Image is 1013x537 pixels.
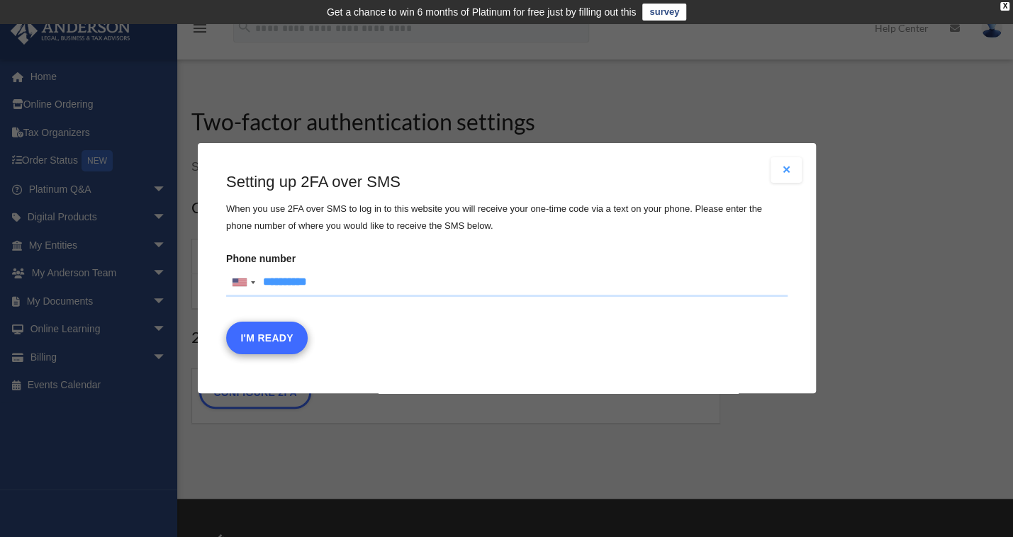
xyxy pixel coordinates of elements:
[226,200,788,234] p: When you use 2FA over SMS to log in to this website you will receive your one-time code via a tex...
[227,269,259,296] div: United States: +1
[642,4,686,21] a: survey
[1000,2,1009,11] div: close
[226,322,308,355] button: I'm Ready
[226,249,788,297] label: Phone number
[327,4,637,21] div: Get a chance to win 6 months of Platinum for free just by filling out this
[226,171,788,193] h3: Setting up 2FA over SMS
[226,268,788,297] input: Phone numberList of countries
[771,157,802,183] button: Close modal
